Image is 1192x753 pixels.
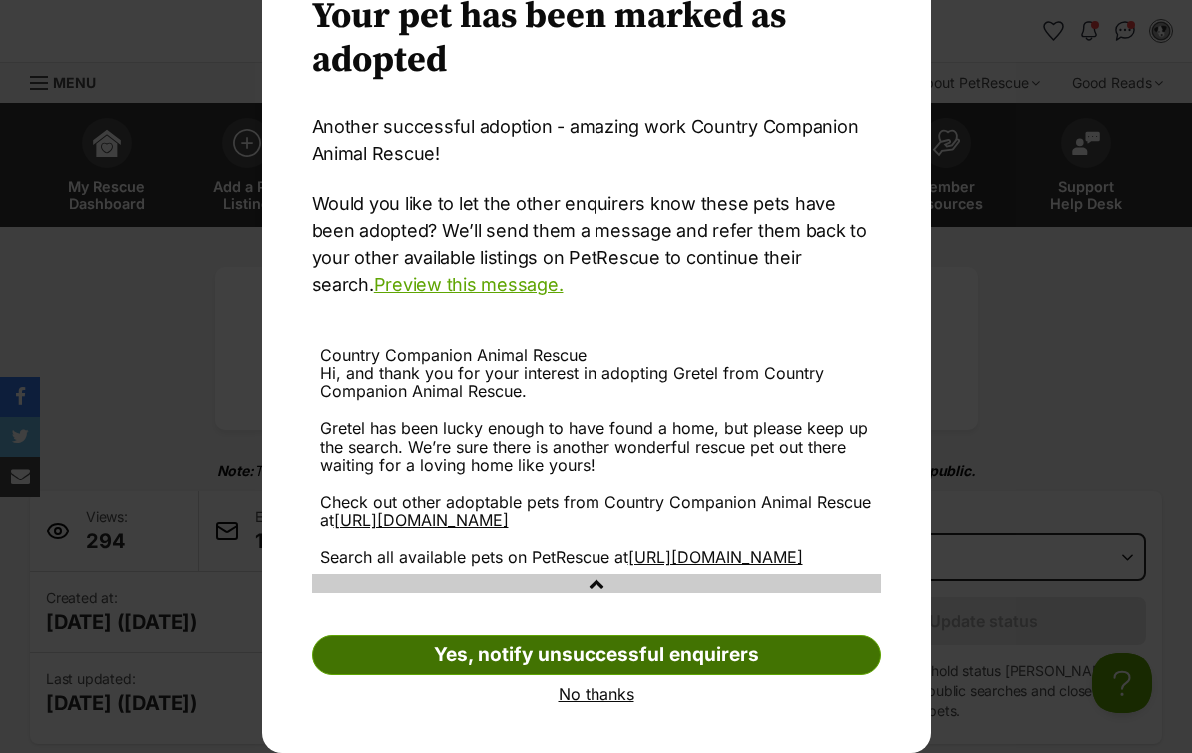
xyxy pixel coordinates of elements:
[312,113,881,167] p: Another successful adoption - amazing work Country Companion Animal Rescue!
[312,190,881,298] p: Would you like to let the other enquirers know these pets have been adopted? We’ll send them a me...
[312,685,881,703] a: No thanks
[628,547,803,567] a: [URL][DOMAIN_NAME]
[334,510,509,530] a: [URL][DOMAIN_NAME]
[374,274,564,295] a: Preview this message.
[320,364,873,566] div: Hi, and thank you for your interest in adopting Gretel from Country Companion Animal Rescue. Gret...
[320,345,587,365] span: Country Companion Animal Rescue
[312,635,881,675] a: Yes, notify unsuccessful enquirers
